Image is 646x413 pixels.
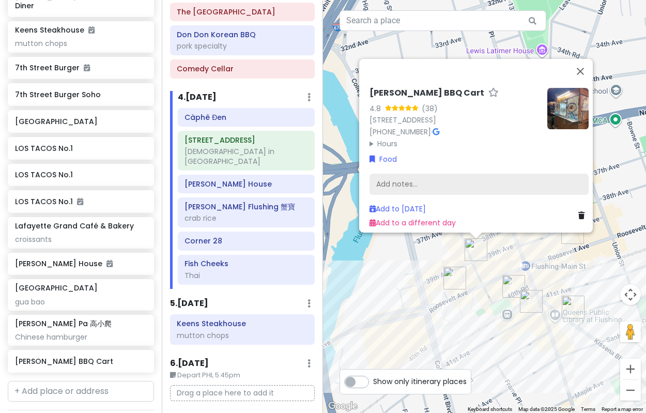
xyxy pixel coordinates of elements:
h6: LOS TACOS No.1 [15,197,146,206]
div: Add notes... [370,173,589,195]
div: Corner 28 [502,275,525,298]
h6: Càphê Đen [184,113,307,122]
a: Open this area in Google Maps (opens a new window) [326,400,360,413]
a: Add to a different day [370,217,456,227]
a: [STREET_ADDRESS] [370,115,436,125]
h6: 157-17 Rose Ave [184,135,307,145]
h6: The Metropolitan Museum of Art [177,7,307,17]
h6: 4 . [DATE] [178,92,217,103]
a: [PHONE_NUMBER] [370,127,431,137]
h6: LOS TACOS No.1 [15,170,146,179]
h6: 7th Street Burger Soho [15,90,146,99]
h6: [PERSON_NAME] House [15,259,146,268]
h6: Don Don Korean BBQ [177,30,307,39]
h6: LOS TACOS No.1 [15,144,146,153]
h6: Fish Cheeks [184,259,307,268]
div: Taipei Hong [561,221,584,244]
h6: [GEOGRAPHIC_DATA] [15,117,146,126]
summary: Hours [370,137,539,149]
h6: [PERSON_NAME] Pa 高小爬 [15,319,112,328]
a: Food [370,154,397,165]
a: Report a map error [602,406,643,412]
div: Xie Bao Flushing 蟹寶 [443,267,466,289]
div: Jue Wei BBQ Cart [465,238,487,261]
button: Zoom in [620,359,641,379]
div: crab rice [184,213,307,223]
div: Gao Xiao Pa 高小爬 [562,296,585,318]
div: (38) [422,102,438,114]
h6: [PERSON_NAME] BBQ Cart [370,88,484,99]
div: Thai [184,271,307,280]
h6: Keens Steakhouse [15,25,95,35]
div: Zhu Ji Dumpling House [520,290,543,313]
div: mutton chops [177,331,307,340]
img: Google [326,400,360,413]
h6: Xie Bao Flushing 蟹寶 [184,202,307,211]
i: Added to itinerary [84,64,90,71]
span: Map data ©2025 Google [518,406,575,412]
h6: Lafayette Grand Café & Bakery [15,221,134,231]
button: Zoom out [620,380,641,401]
h6: [GEOGRAPHIC_DATA] [15,283,98,293]
h6: 6 . [DATE] [170,358,209,369]
a: Terms [581,406,595,412]
a: Star place [488,88,499,99]
div: pork specialty [177,41,307,51]
button: Keyboard shortcuts [468,406,512,413]
div: mutton chops [15,39,146,48]
input: + Add place or address [8,381,154,402]
i: Google Maps [433,128,439,135]
div: [DEMOGRAPHIC_DATA] in [GEOGRAPHIC_DATA] [184,147,307,165]
i: Added to itinerary [88,26,95,34]
h6: Comedy Cellar [177,64,307,73]
input: Search a place [340,10,546,31]
p: Drag a place here to add it [170,385,315,401]
div: · [370,88,539,149]
h6: 7th Street Burger [15,63,146,72]
h6: Corner 28 [184,236,307,246]
a: Add to [DATE] [370,204,426,214]
h6: 5 . [DATE] [170,298,208,309]
i: Added to itinerary [106,260,113,267]
h6: Zhu Ji Dumpling House [184,179,307,189]
button: Drag Pegman onto the map to open Street View [620,322,641,342]
button: Map camera controls [620,284,641,305]
a: Delete place [578,210,589,221]
h6: [PERSON_NAME] BBQ Cart [15,357,146,366]
img: Picture of the place [547,88,589,129]
small: Depart PHL 5:45pm [170,370,315,380]
div: croissants [15,235,146,244]
div: Chinese hamburger [15,332,146,342]
span: Show only itinerary places [373,376,467,387]
div: gua bao [15,297,146,307]
i: Added to itinerary [77,198,83,205]
button: Close [568,59,593,84]
h6: Keens Steakhouse [177,319,307,328]
div: 4.8 [370,102,385,114]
